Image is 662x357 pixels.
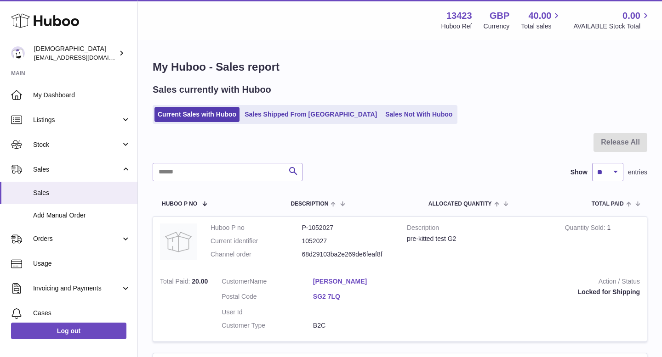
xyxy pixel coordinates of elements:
strong: Quantity Sold [565,224,607,234]
strong: Action / Status [418,277,640,288]
strong: 13423 [446,10,472,22]
a: [PERSON_NAME] [313,277,405,286]
div: Huboo Ref [441,22,472,31]
span: 40.00 [528,10,551,22]
a: Sales Not With Huboo [382,107,456,122]
strong: Description [407,223,551,234]
dt: Current identifier [211,237,302,245]
span: Sales [33,189,131,197]
div: [DEMOGRAPHIC_DATA] [34,45,117,62]
dt: Postal Code [222,292,313,303]
dt: Name [222,277,313,288]
span: ALLOCATED Quantity [428,201,492,207]
div: Currency [484,22,510,31]
label: Show [571,168,588,177]
span: Cases [33,309,131,318]
span: 20.00 [192,278,208,285]
span: entries [628,168,647,177]
a: Sales Shipped From [GEOGRAPHIC_DATA] [241,107,380,122]
dt: Channel order [211,250,302,259]
a: Log out [11,323,126,339]
span: Orders [33,234,121,243]
strong: GBP [490,10,509,22]
a: Current Sales with Huboo [154,107,240,122]
span: My Dashboard [33,91,131,100]
a: 40.00 Total sales [521,10,562,31]
span: Usage [33,259,131,268]
dd: P-1052027 [302,223,394,232]
span: Huboo P no [162,201,197,207]
span: Description [291,201,328,207]
div: Locked for Shipping [418,288,640,296]
span: Total paid [592,201,624,207]
span: Add Manual Order [33,211,131,220]
span: Stock [33,140,121,149]
dd: 1052027 [302,237,394,245]
h2: Sales currently with Huboo [153,84,271,96]
span: [EMAIL_ADDRESS][DOMAIN_NAME] [34,54,135,61]
a: SG2 7LQ [313,292,405,301]
img: no-photo.jpg [160,223,197,260]
dd: B2C [313,321,405,330]
span: AVAILABLE Stock Total [573,22,651,31]
dt: Customer Type [222,321,313,330]
dt: Huboo P no [211,223,302,232]
span: Total sales [521,22,562,31]
div: pre-kitted test G2 [407,234,551,243]
dt: User Id [222,308,313,317]
a: 0.00 AVAILABLE Stock Total [573,10,651,31]
span: Customer [222,278,250,285]
img: olgazyuz@outlook.com [11,46,25,60]
h1: My Huboo - Sales report [153,60,647,74]
span: 0.00 [622,10,640,22]
td: 1 [558,217,647,270]
span: Listings [33,116,121,124]
span: Invoicing and Payments [33,284,121,293]
dd: 68d29103ba2e269de6feaf8f [302,250,394,259]
span: Sales [33,165,121,174]
strong: Total Paid [160,278,192,287]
